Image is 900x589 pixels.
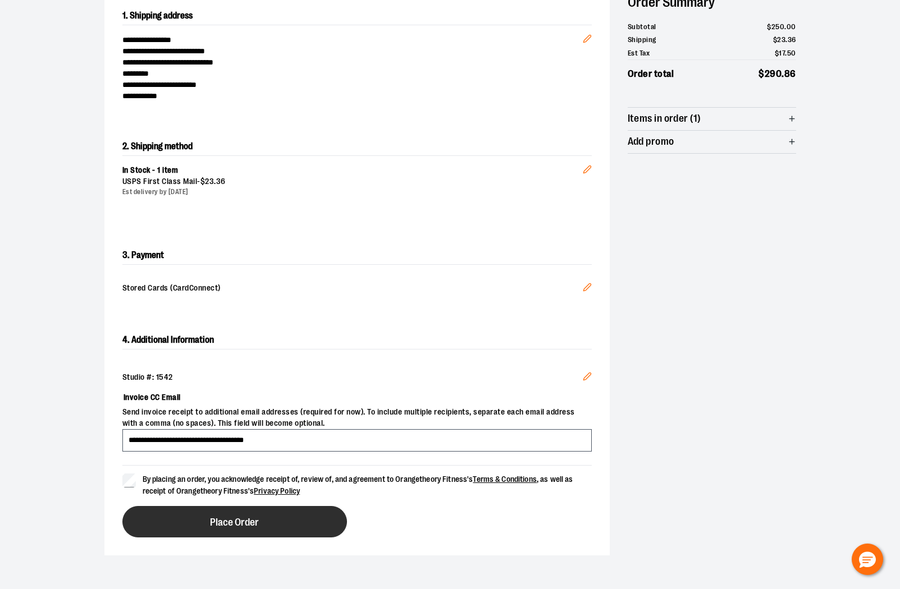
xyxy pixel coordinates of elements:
span: Add promo [628,136,674,147]
button: Edit [574,363,601,393]
button: Edit [574,274,601,304]
span: 290 [765,68,782,79]
span: 50 [787,49,796,57]
span: Stored Cards (CardConnect) [122,283,583,295]
button: Hello, have a question? Let’s chat. [852,544,883,575]
div: Studio #: 1542 [122,372,592,383]
span: 86 [784,68,796,79]
div: Est delivery by [DATE] [122,187,583,197]
button: Place Order [122,506,347,537]
span: Place Order [210,517,259,528]
span: $ [773,35,778,44]
span: 23 [777,35,785,44]
span: . [785,49,787,57]
span: 36 [788,35,796,44]
span: By placing an order, you acknowledge receipt of, review of, and agreement to Orangetheory Fitness... [143,475,573,495]
div: USPS First Class Mail - [122,176,583,187]
span: Est Tax [628,48,650,59]
span: . [784,22,787,31]
span: Subtotal [628,21,656,33]
span: Send invoice receipt to additional email addresses (required for now). To include multiple recipi... [122,407,592,429]
span: . [782,68,784,79]
button: Edit [574,147,601,186]
input: By placing an order, you acknowledge receipt of, review of, and agreement to Orangetheory Fitness... [122,473,136,487]
h2: 1. Shipping address [122,7,592,25]
div: In Stock - 1 item [122,165,583,176]
h2: 3. Payment [122,246,592,265]
span: $ [775,49,779,57]
a: Privacy Policy [254,486,300,495]
h2: 4. Additional Information [122,331,592,349]
span: $ [767,22,771,31]
span: Order total [628,67,674,81]
span: Shipping [628,34,656,45]
button: Add promo [628,131,796,153]
span: . [214,177,216,186]
span: $ [759,68,765,79]
span: 36 [216,177,226,186]
h2: 2. Shipping method [122,137,592,155]
span: 00 [787,22,796,31]
button: Items in order (1) [628,108,796,130]
span: . [785,35,788,44]
span: 23 [205,177,214,186]
button: Edit [574,16,601,56]
a: Terms & Conditions [473,475,537,484]
span: Items in order (1) [628,113,701,124]
span: 250 [771,22,785,31]
span: 17 [779,49,785,57]
label: Invoice CC Email [122,388,592,407]
span: $ [200,177,205,186]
